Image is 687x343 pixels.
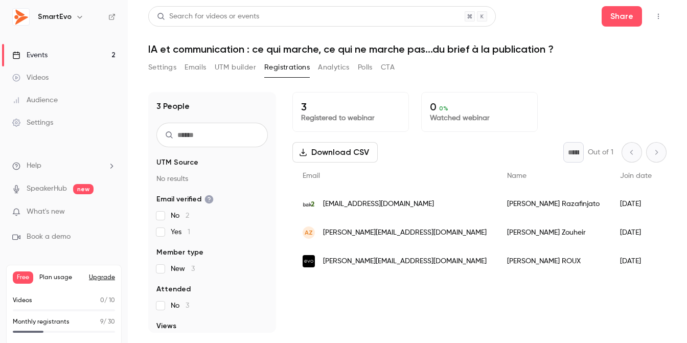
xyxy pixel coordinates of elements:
div: [DATE] [610,218,662,247]
h1: 3 People [156,100,190,112]
button: CTA [381,59,395,76]
h1: IA et communication : ce qui marche, ce qui ne marche pas...du brief à la publication ? [148,43,667,55]
span: Plan usage [39,273,83,282]
span: Member type [156,247,203,258]
button: UTM builder [215,59,256,76]
span: 1 [188,228,190,236]
span: AZ [305,228,313,237]
span: Free [13,271,33,284]
div: [DATE] [610,247,662,276]
span: 9 [100,319,103,325]
span: Email [303,172,320,179]
div: Events [12,50,48,60]
p: Monthly registrants [13,317,70,327]
span: What's new [27,207,65,217]
span: Help [27,161,41,171]
span: Attended [156,284,191,294]
p: Out of 1 [588,147,613,157]
div: Videos [12,73,49,83]
p: 0 [430,101,529,113]
h6: SmartEvo [38,12,72,22]
span: 3 [191,265,195,272]
p: No results [156,174,268,184]
button: Polls [358,59,373,76]
p: Registered to webinar [301,113,400,123]
div: Settings [12,118,53,128]
span: new [73,184,94,194]
li: help-dropdown-opener [12,161,116,171]
button: Upgrade [89,273,115,282]
img: SmartEvo [13,9,29,25]
button: Download CSV [292,142,378,163]
span: Yes [171,227,190,237]
span: Book a demo [27,232,71,242]
div: [PERSON_NAME] Razafinjato [497,190,610,218]
span: UTM Source [156,157,198,168]
p: Videos [13,296,32,305]
p: 3 [301,101,400,113]
span: New [171,264,195,274]
div: [PERSON_NAME] ROUX [497,247,610,276]
button: Share [602,6,642,27]
span: 0 [100,298,104,304]
span: Views [156,321,176,331]
span: Email verified [156,194,214,204]
span: Name [507,172,526,179]
a: SpeakerHub [27,184,67,194]
span: 3 [186,302,189,309]
span: Join date [620,172,652,179]
img: evolutioncom.eu [303,255,315,267]
p: / 30 [100,317,115,327]
span: [PERSON_NAME][EMAIL_ADDRESS][DOMAIN_NAME] [323,227,487,238]
span: 2 [186,212,189,219]
span: No [171,301,189,311]
button: Emails [185,59,206,76]
div: Search for videos or events [157,11,259,22]
img: bak2.com [303,198,315,210]
span: 0 % [439,105,448,112]
div: Audience [12,95,58,105]
div: [DATE] [610,190,662,218]
p: Watched webinar [430,113,529,123]
div: [PERSON_NAME] Zouheir [497,218,610,247]
button: Analytics [318,59,350,76]
button: Settings [148,59,176,76]
span: No [171,211,189,221]
span: [PERSON_NAME][EMAIL_ADDRESS][DOMAIN_NAME] [323,256,487,267]
span: [EMAIL_ADDRESS][DOMAIN_NAME] [323,199,434,210]
p: / 10 [100,296,115,305]
button: Registrations [264,59,310,76]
